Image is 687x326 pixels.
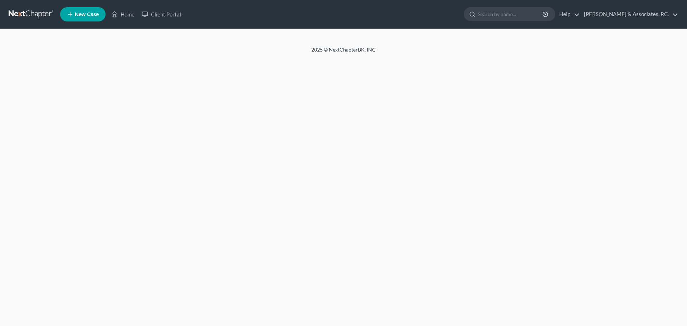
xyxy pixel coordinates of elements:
div: 2025 © NextChapterBK, INC [140,46,547,59]
a: Help [556,8,580,21]
input: Search by name... [478,8,544,21]
a: Home [108,8,138,21]
a: [PERSON_NAME] & Associates, P.C. [580,8,678,21]
span: New Case [75,12,99,17]
a: Client Portal [138,8,185,21]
